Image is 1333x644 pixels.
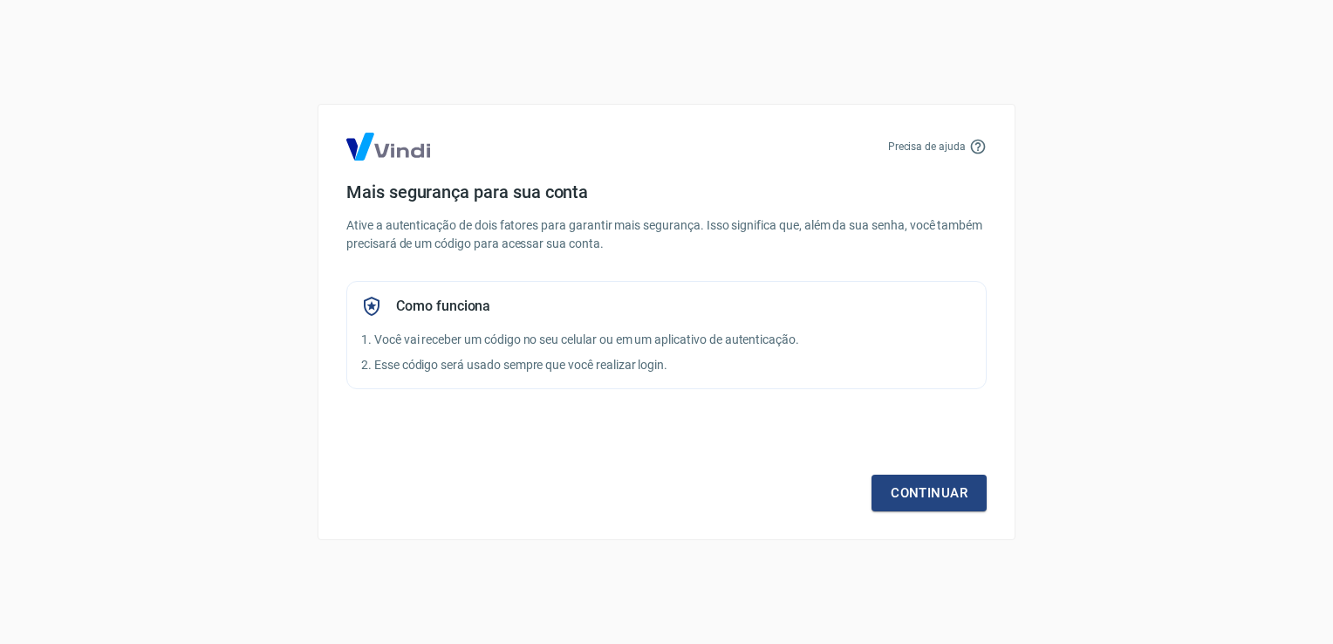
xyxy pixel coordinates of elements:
p: Precisa de ajuda [888,139,966,154]
a: Continuar [872,475,987,511]
img: Logo Vind [346,133,430,161]
p: 2. Esse código será usado sempre que você realizar login. [361,356,972,374]
p: Ative a autenticação de dois fatores para garantir mais segurança. Isso significa que, além da su... [346,216,987,253]
h4: Mais segurança para sua conta [346,182,987,202]
p: 1. Você vai receber um código no seu celular ou em um aplicativo de autenticação. [361,331,972,349]
h5: Como funciona [396,298,490,315]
